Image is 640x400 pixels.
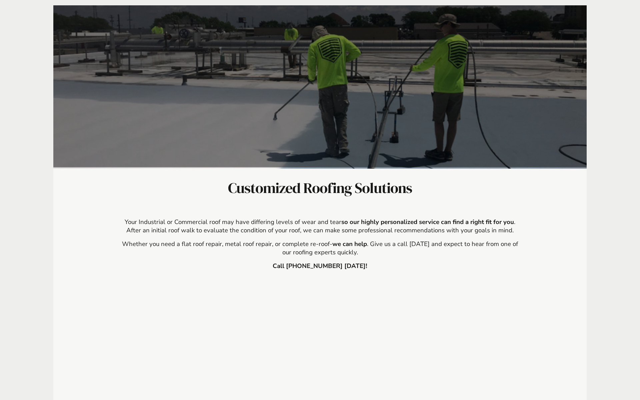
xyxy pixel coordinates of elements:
span: Your Industrial or Commercial roof may have differing levels of wear and tear . After an initial ... [125,218,515,235]
strong: so our highly personalized service can find a right fit for you [341,218,514,226]
strong: we can help [332,240,367,248]
span: Customized Roofing Solutions [120,179,520,197]
strong: Call [PHONE_NUMBER] [DATE]! [273,262,367,270]
span: Whether you need a flat roof repair, metal roof repair, or complete re-roof- . Give us a call [DA... [122,240,518,257]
